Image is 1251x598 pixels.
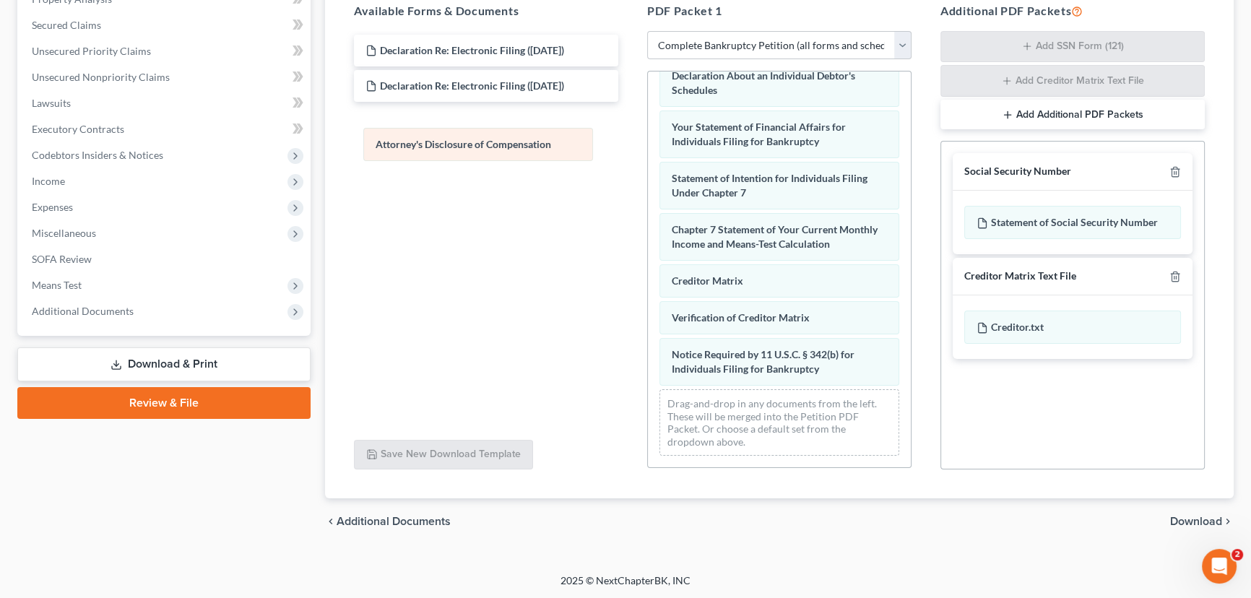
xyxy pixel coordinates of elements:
span: Attorney's Disclosure of Compensation [376,138,551,150]
button: Add SSN Form (121) [940,31,1205,63]
span: Executory Contracts [32,123,124,135]
span: Lawsuits [32,97,71,109]
button: Download chevron_right [1170,516,1234,527]
span: Notice Required by 11 U.S.C. § 342(b) for Individuals Filing for Bankruptcy [672,348,854,375]
span: Unsecured Nonpriority Claims [32,71,170,83]
h5: Available Forms & Documents [354,2,618,19]
a: Review & File [17,387,311,419]
span: Download [1170,516,1222,527]
div: Creditor Matrix Text File [964,269,1076,283]
a: Executory Contracts [20,116,311,142]
span: Income [32,175,65,187]
span: Chapter 7 Statement of Your Current Monthly Income and Means-Test Calculation [672,223,878,250]
span: Expenses [32,201,73,213]
button: Add Additional PDF Packets [940,100,1205,130]
span: Codebtors Insiders & Notices [32,149,163,161]
span: Your Statement of Financial Affairs for Individuals Filing for Bankruptcy [672,121,846,147]
a: Lawsuits [20,90,311,116]
span: SOFA Review [32,253,92,265]
span: Declaration Re: Electronic Filing ([DATE]) [380,79,564,92]
div: Statement of Social Security Number [964,206,1181,239]
span: Creditor Matrix [672,274,743,287]
iframe: Intercom live chat [1202,549,1237,584]
span: Verification of Creditor Matrix [672,311,810,324]
div: Drag-and-drop in any documents from the left. These will be merged into the Petition PDF Packet. ... [659,389,899,456]
button: Add Creditor Matrix Text File [940,65,1205,97]
span: Additional Documents [32,305,134,317]
div: Social Security Number [964,165,1071,178]
div: Creditor.txt [964,311,1181,344]
button: Save New Download Template [354,440,533,470]
span: Means Test [32,279,82,291]
a: Secured Claims [20,12,311,38]
a: Download & Print [17,347,311,381]
a: SOFA Review [20,246,311,272]
span: Statement of Intention for Individuals Filing Under Chapter 7 [672,172,867,199]
a: chevron_left Additional Documents [325,516,451,527]
h5: PDF Packet 1 [647,2,912,19]
a: Unsecured Nonpriority Claims [20,64,311,90]
span: Secured Claims [32,19,101,31]
h5: Additional PDF Packets [940,2,1205,19]
i: chevron_left [325,516,337,527]
span: Unsecured Priority Claims [32,45,151,57]
span: Declaration Re: Electronic Filing ([DATE]) [380,44,564,56]
a: Unsecured Priority Claims [20,38,311,64]
span: Additional Documents [337,516,451,527]
span: Miscellaneous [32,227,96,239]
i: chevron_right [1222,516,1234,527]
span: 2 [1231,549,1243,560]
